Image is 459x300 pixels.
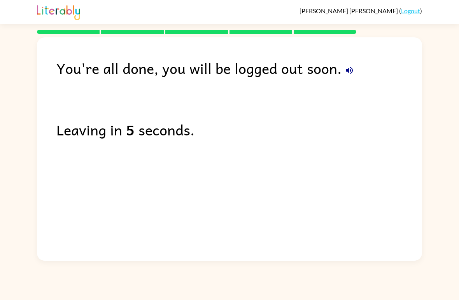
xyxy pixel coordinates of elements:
[300,7,422,14] div: ( )
[37,3,80,20] img: Literably
[56,57,422,79] div: You're all done, you will be logged out soon.
[126,118,135,141] b: 5
[300,7,399,14] span: [PERSON_NAME] [PERSON_NAME]
[56,118,422,141] div: Leaving in seconds.
[401,7,420,14] a: Logout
